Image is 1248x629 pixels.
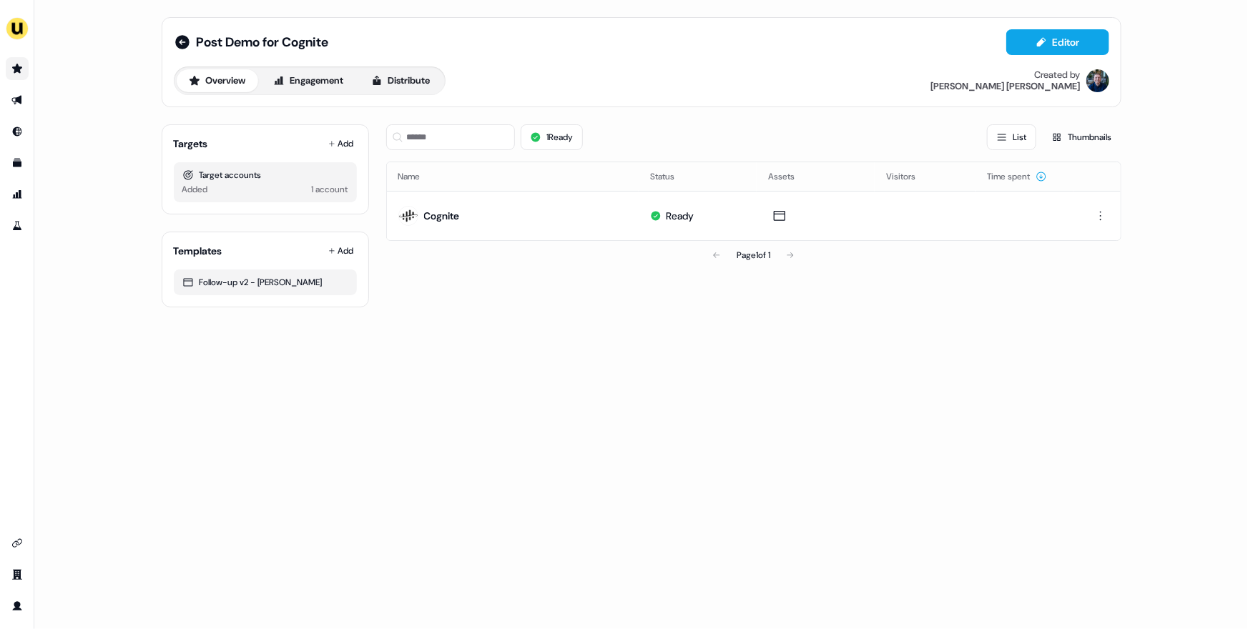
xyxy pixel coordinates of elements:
div: 1 account [312,182,348,197]
a: Go to integrations [6,532,29,555]
a: Editor [1006,36,1109,51]
button: Visitors [886,164,933,189]
div: Targets [174,137,208,151]
div: Templates [174,244,222,258]
a: Go to team [6,563,29,586]
a: Go to attribution [6,183,29,206]
div: Follow-up v2 - [PERSON_NAME] [182,275,348,289]
button: Editor [1006,29,1109,55]
th: Assets [757,162,875,191]
button: List [987,124,1036,150]
a: Go to templates [6,152,29,174]
div: Cognite [424,209,460,223]
div: Created by [1035,69,1081,81]
button: Add [325,134,357,154]
a: Go to experiments [6,214,29,237]
a: Go to outbound experience [6,89,29,112]
button: Time spent [987,164,1047,189]
button: Name [398,164,438,189]
button: Status [650,164,692,189]
div: Page 1 of 1 [737,248,770,262]
div: Ready [666,209,694,223]
div: Added [182,182,208,197]
button: Add [325,241,357,261]
a: Go to prospects [6,57,29,80]
button: 1Ready [521,124,583,150]
a: Go to Inbound [6,120,29,143]
button: Thumbnails [1042,124,1121,150]
a: Go to profile [6,595,29,618]
button: Overview [177,69,258,92]
div: Target accounts [182,168,348,182]
div: [PERSON_NAME] [PERSON_NAME] [931,81,1081,92]
span: Post Demo for Cognite [197,34,329,51]
button: Engagement [261,69,356,92]
img: James [1086,69,1109,92]
button: Distribute [359,69,443,92]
